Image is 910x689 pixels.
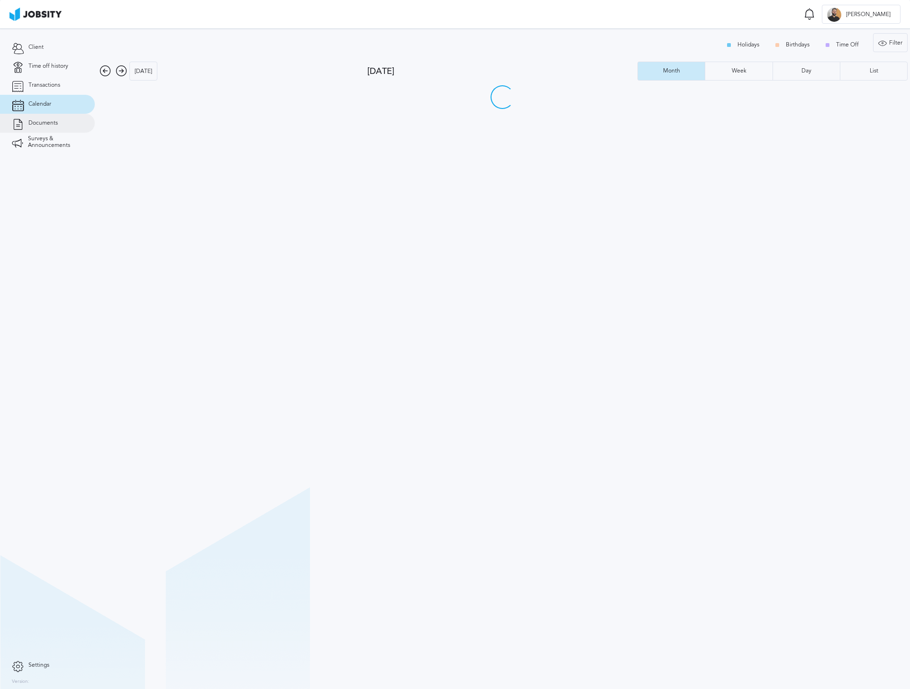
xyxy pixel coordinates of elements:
span: Documents [28,120,58,127]
img: ab4bad089aa723f57921c736e9817d99.png [9,8,62,21]
span: [PERSON_NAME] [841,11,895,18]
div: J [827,8,841,22]
div: Month [658,68,685,74]
label: Version: [12,679,29,685]
span: Time off history [28,63,68,70]
div: Week [727,68,751,74]
div: Filter [874,34,907,53]
button: Month [637,62,705,81]
button: Day [773,62,840,81]
button: [DATE] [129,62,157,81]
span: Transactions [28,82,60,89]
span: Calendar [28,101,51,108]
span: Settings [28,662,49,669]
button: J[PERSON_NAME] [822,5,901,24]
button: Filter [873,33,908,52]
span: Client [28,44,44,51]
span: Surveys & Announcements [28,136,83,149]
button: List [840,62,908,81]
div: Day [797,68,816,74]
div: [DATE] [130,62,157,81]
div: [DATE] [367,66,637,76]
button: Week [705,62,772,81]
div: List [865,68,883,74]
